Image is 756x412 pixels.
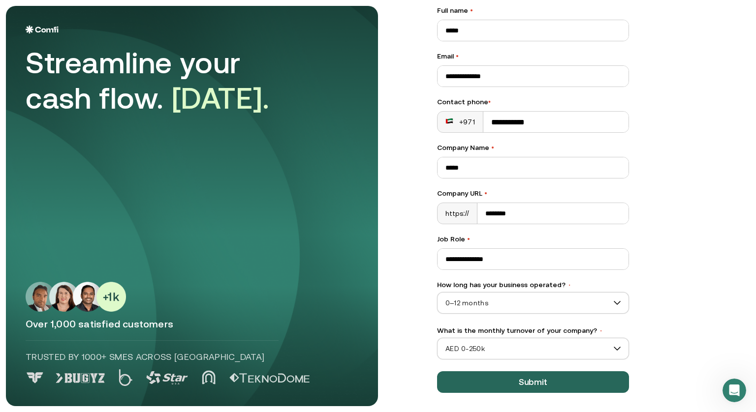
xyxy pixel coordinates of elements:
label: Company URL [437,188,629,199]
img: Logo 5 [229,373,310,383]
span: [DATE]. [172,81,270,115]
label: What is the monthly turnover of your company? [437,325,629,336]
span: AED 0-250k [438,341,629,356]
img: Logo 3 [146,371,188,384]
span: • [491,144,494,151]
div: Contact phone [437,97,629,107]
p: Over 1,000 satisfied customers [26,318,358,330]
iframe: Intercom live chat [723,379,746,402]
img: Logo 2 [119,369,132,386]
label: Full name [437,5,629,16]
div: Streamline your cash flow. [26,45,301,116]
span: • [484,189,487,197]
span: • [456,52,459,60]
img: Logo 0 [26,372,44,383]
label: Email [437,51,629,61]
p: Trusted by 1000+ SMEs across [GEOGRAPHIC_DATA] [26,351,279,363]
img: Logo 4 [202,370,216,384]
div: https:// [438,203,477,224]
img: Logo [26,26,59,33]
span: • [488,98,491,106]
span: • [470,6,473,14]
img: Logo 1 [56,373,105,383]
span: 0–12 months [438,295,629,310]
label: How long has your business operated? [437,280,629,290]
span: • [599,327,603,334]
label: Job Role [437,234,629,244]
button: Submit [437,371,629,393]
span: • [467,235,470,243]
span: • [567,282,571,289]
label: Company Name [437,143,629,153]
div: +971 [445,117,475,127]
